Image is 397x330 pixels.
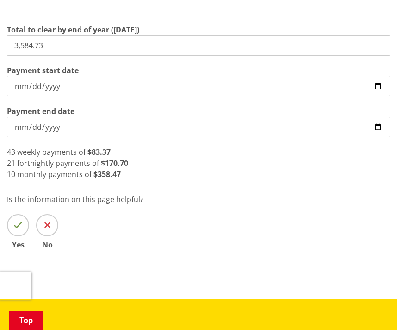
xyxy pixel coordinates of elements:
[101,158,128,168] strong: $170.70
[7,158,15,168] span: 21
[7,169,15,179] span: 10
[87,147,111,157] strong: $83.37
[7,194,390,205] p: Is the information on this page helpful?
[7,147,15,157] span: 43
[17,169,92,179] span: monthly payments of
[7,106,74,117] label: Payment end date
[354,291,388,324] iframe: Messenger Launcher
[7,65,79,76] label: Payment start date
[7,24,139,35] label: Total to clear by end of year ([DATE])
[9,311,43,330] a: Top
[17,147,86,157] span: weekly payments of
[36,241,58,248] span: No
[17,158,99,168] span: fortnightly payments of
[7,241,29,248] span: Yes
[93,169,121,179] strong: $358.47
